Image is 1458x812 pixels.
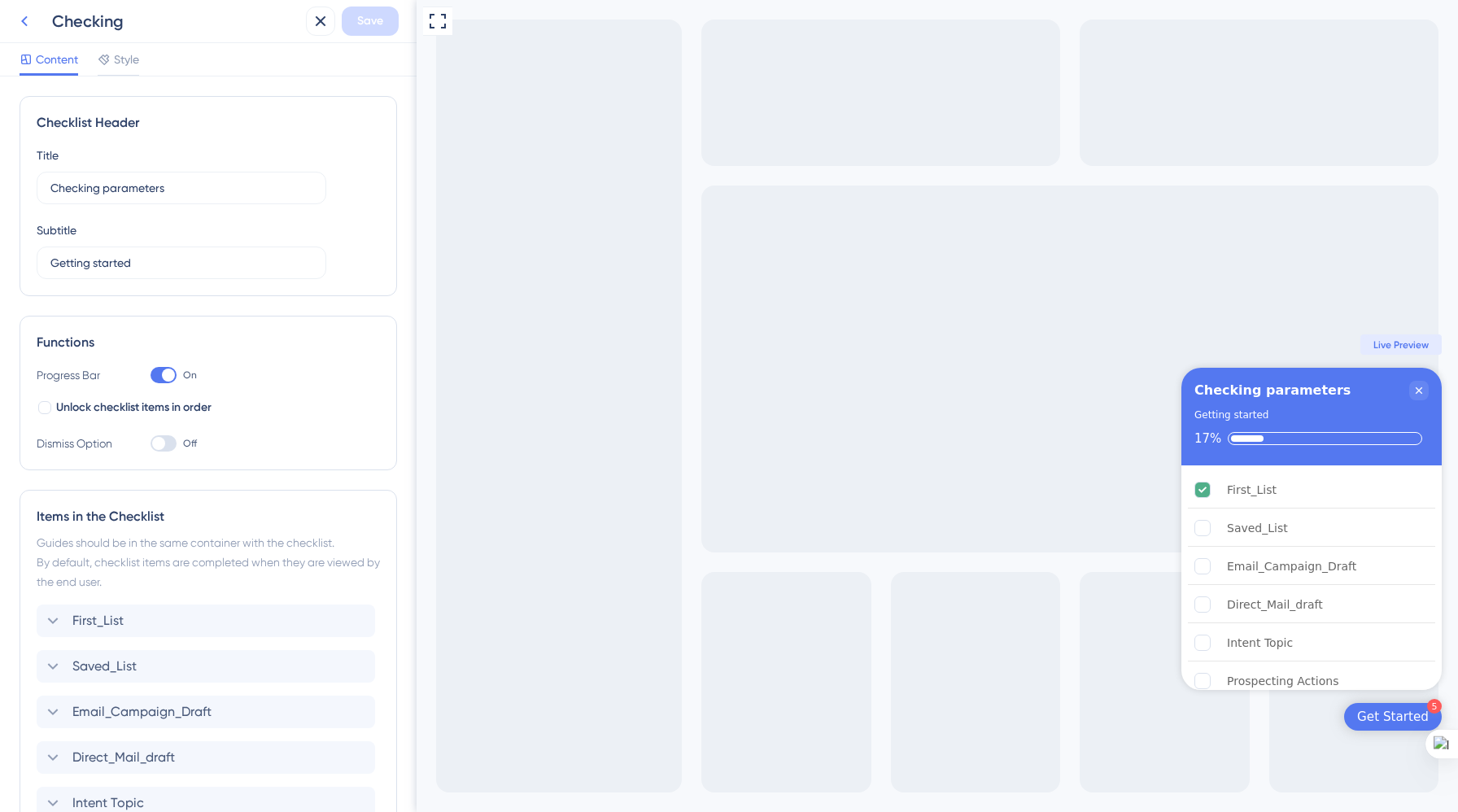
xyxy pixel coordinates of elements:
[37,113,380,133] div: Checklist Header
[56,398,212,417] span: Unlock checklist items in order
[771,472,1019,509] div: First_List is complete.
[810,671,922,691] div: Prospecting Actions
[778,407,852,423] div: Getting started
[37,365,118,385] div: Progress Bar
[37,434,118,453] div: Dismiss Option
[50,254,312,272] input: Header 2
[72,748,175,767] span: Direct_Mail_draft
[183,369,197,382] span: On
[36,50,78,69] span: Content
[771,510,1019,547] div: Saved_List is incomplete.
[37,533,380,592] div: Guides should be in the same container with the checklist. By default, checklist items are comple...
[771,625,1019,661] div: Intent Topic is incomplete.
[778,431,1012,446] div: Checklist progress: 17%
[810,633,876,653] div: Intent Topic
[810,480,860,500] div: First_List
[342,7,399,36] button: Save
[810,518,871,538] div: Saved_List
[810,557,940,576] div: Email_Campaign_Draft
[957,338,1012,351] span: Live Preview
[37,146,59,165] div: Title
[37,507,380,526] div: Items in the Checklist
[765,368,1025,690] div: Checklist Container
[771,548,1019,585] div: Email_Campaign_Draft is incomplete.
[993,381,1012,400] div: Close Checklist
[72,702,212,722] span: Email_Campaign_Draft
[114,50,139,69] span: Style
[37,220,76,240] div: Subtitle
[771,663,1019,699] div: Prospecting Actions is incomplete.
[778,381,934,400] div: Checking parameters
[72,657,137,676] span: Saved_List
[1011,699,1025,714] div: 5
[37,333,380,352] div: Functions
[941,709,1012,725] div: Get Started
[357,11,383,31] span: Save
[52,10,299,33] div: Checking
[810,595,906,614] div: Direct_Mail_draft
[765,465,1025,692] div: Checklist items
[778,431,805,446] div: 17%
[928,703,1025,731] div: Open Get Started checklist, remaining modules: 5
[72,611,124,631] span: First_List
[771,587,1019,623] div: Direct_Mail_draft is incomplete.
[50,179,312,197] input: Header 1
[183,437,197,450] span: Off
